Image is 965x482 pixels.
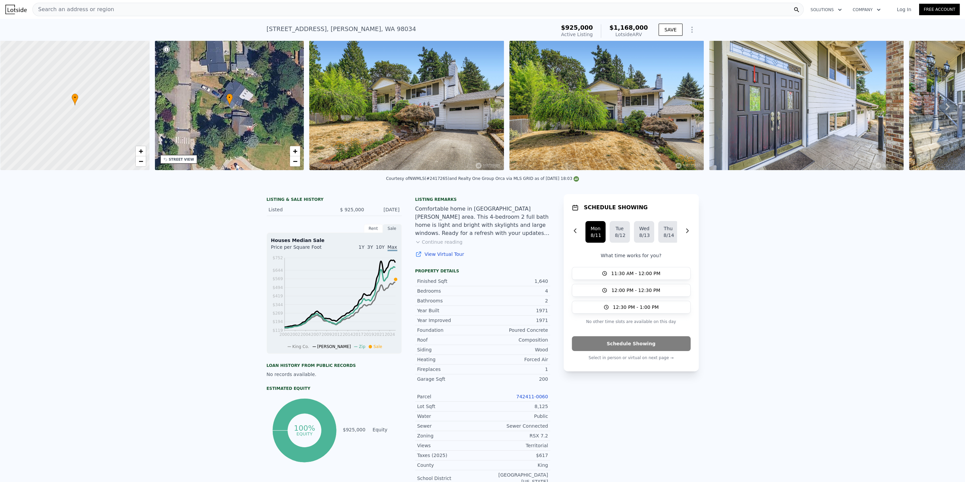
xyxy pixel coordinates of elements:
[332,332,342,337] tspan: 2012
[272,276,283,281] tspan: $569
[374,332,384,337] tspan: 2021
[561,32,593,37] span: Active Listing
[290,146,300,156] a: Zoom in
[483,356,548,363] div: Forced Air
[138,157,143,165] span: −
[483,413,548,420] div: Public
[226,95,233,101] span: •
[639,225,649,232] div: Wed
[415,205,550,237] div: Comfortable home in [GEOGRAPHIC_DATA][PERSON_NAME] area. This 4-bedroom 2 full bath home is light...
[483,317,548,324] div: 1971
[610,221,630,243] button: Tue8/12
[483,288,548,294] div: 4
[272,268,283,273] tspan: $644
[847,4,886,16] button: Company
[572,301,691,314] button: 12:30 PM - 1:00 PM
[271,244,334,255] div: Price per Square Foot
[417,403,483,410] div: Lot Sqft
[483,442,548,449] div: Territorial
[364,332,374,337] tspan: 2019
[267,371,402,378] div: No records available.
[300,332,311,337] tspan: 2004
[609,24,648,31] span: $1,168,000
[573,176,579,182] img: NWMLS Logo
[279,332,290,337] tspan: 2000
[591,225,600,232] div: Mon
[138,147,143,155] span: +
[658,221,678,243] button: Thu8/14
[364,224,383,233] div: Rent
[272,256,283,260] tspan: $752
[483,376,548,382] div: 200
[309,41,504,170] img: Sale: 167401922 Parcel: 97673447
[370,206,400,213] div: [DATE]
[417,462,483,468] div: County
[272,294,283,298] tspan: $419
[359,344,365,349] span: Zip
[417,413,483,420] div: Water
[358,244,364,250] span: 1Y
[415,268,550,274] div: Property details
[572,354,691,362] p: Select in person or virtual on next page →
[272,285,283,290] tspan: $494
[417,356,483,363] div: Heating
[272,302,283,307] tspan: $344
[272,319,283,324] tspan: $194
[483,452,548,459] div: $617
[271,237,397,244] div: Houses Median Sale
[311,332,321,337] tspan: 2007
[664,232,673,239] div: 8/14
[417,423,483,429] div: Sewer
[483,297,548,304] div: 2
[417,376,483,382] div: Garage Sqft
[226,93,233,105] div: •
[290,156,300,166] a: Zoom out
[483,432,548,439] div: RSX 7.2
[417,346,483,353] div: Siding
[342,332,353,337] tspan: 2014
[591,232,600,239] div: 8/11
[417,288,483,294] div: Bedrooms
[5,5,27,14] img: Lotside
[72,95,78,101] span: •
[267,197,402,204] div: LISTING & SALE HISTORY
[483,423,548,429] div: Sewer Connected
[383,224,402,233] div: Sale
[615,232,624,239] div: 8/12
[292,344,309,349] span: King Co.
[136,146,146,156] a: Zoom in
[417,475,483,482] div: School District
[415,239,463,245] button: Continue reading
[611,270,661,277] span: 11:30 AM - 12:00 PM
[417,366,483,373] div: Fireplaces
[267,386,402,391] div: Estimated Equity
[367,244,373,250] span: 3Y
[343,426,366,433] td: $925,000
[267,363,402,368] div: Loan history from public records
[572,318,691,326] p: No other time slots are available on this day
[353,332,363,337] tspan: 2017
[386,176,579,181] div: Courtesy of NWMLS (#2417265) and Realty One Group Orca via MLS GRID as of [DATE] 18:03
[296,431,313,436] tspan: equity
[483,462,548,468] div: King
[585,221,606,243] button: Mon8/11
[889,6,919,13] a: Log In
[371,426,402,433] td: Equity
[415,197,550,202] div: Listing remarks
[483,403,548,410] div: 8,125
[483,346,548,353] div: Wood
[169,157,194,162] div: STREET VIEW
[272,311,283,316] tspan: $269
[483,307,548,314] div: 1971
[509,41,704,170] img: Sale: 167401922 Parcel: 97673447
[483,327,548,333] div: Poured Concrete
[33,5,114,14] span: Search an address or region
[483,366,548,373] div: 1
[584,204,648,212] h1: SCHEDULE SHOWING
[321,332,332,337] tspan: 2009
[685,23,699,36] button: Show Options
[294,424,315,432] tspan: 100%
[417,278,483,285] div: Finished Sqft
[516,394,548,399] a: 742411-0060
[639,232,649,239] div: 8/13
